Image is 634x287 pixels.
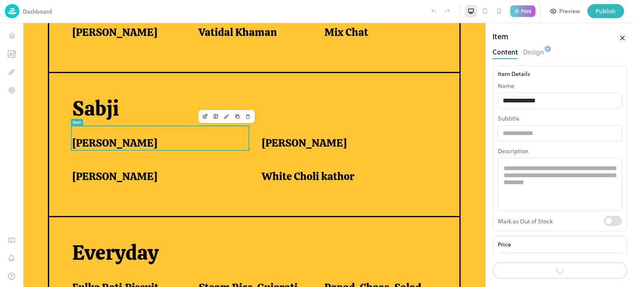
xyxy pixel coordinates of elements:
[498,81,622,90] p: Name
[209,88,220,99] button: Duplicate
[198,88,209,99] button: Design
[426,4,440,18] label: Undo (Ctrl + Z)
[521,9,531,14] p: Print
[239,147,331,160] span: White Choli kathor
[220,88,230,99] button: Delete
[239,113,324,127] span: [PERSON_NAME]
[49,2,134,16] span: [PERSON_NAME]
[498,69,622,78] div: Item Details
[49,147,134,160] span: [PERSON_NAME]
[177,88,187,99] button: Edit
[301,258,407,285] span: Papad, Chaas, Salad, Achar, Chutney
[498,216,604,226] p: Mark as Out of Stock
[546,4,585,18] button: Preview
[559,7,580,16] div: Preview
[523,45,544,57] button: Design
[49,113,134,127] span: [PERSON_NAME]
[301,2,345,16] span: Mix Chat
[49,73,418,98] p: Sabji
[596,7,616,16] div: Publish
[498,114,622,123] p: Subtitle
[587,4,624,18] button: Publish
[409,36,454,81] img: 1718977755095vy7gqs5mm3.png%3Ft%3D1718977746044
[175,258,282,285] span: Steam Rice ,Gujarati Dal-Kadhi ,Khichdi
[498,240,511,249] p: Price
[175,2,254,16] span: Vatidal Khaman
[50,97,58,102] div: Item
[5,4,19,18] img: logo-86c26b7e.jpg
[440,4,454,18] label: Redo (Ctrl + Y)
[492,45,518,57] button: Content
[498,147,622,155] p: Description
[49,217,418,242] p: Everyday
[187,88,198,99] button: Layout
[23,7,52,16] p: Dashboard
[492,31,509,45] div: Item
